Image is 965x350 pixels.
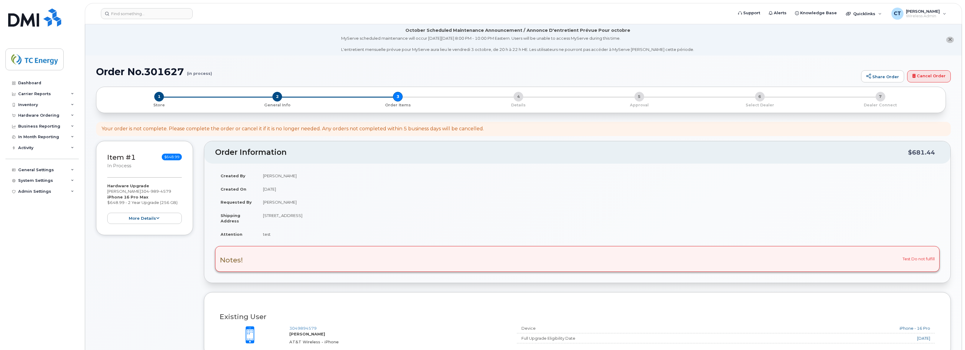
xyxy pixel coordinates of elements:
td: [PERSON_NAME] [258,169,940,182]
td: [STREET_ADDRESS] [258,209,940,228]
h2: Order Information [215,148,908,157]
strong: iPhone 16 Pro Max [107,195,148,199]
a: 3049894579 [289,326,317,331]
td: [PERSON_NAME] [258,195,940,209]
strong: Created On [221,187,246,192]
strong: Shipping Address [221,213,240,224]
div: [DATE] [696,335,930,341]
small: in process [107,163,131,168]
td: [DATE] [258,182,940,196]
td: test [258,228,940,241]
iframe: Messenger Launcher [939,324,960,345]
strong: [PERSON_NAME] [289,332,325,336]
span: 2 [272,92,282,102]
div: MyServe scheduled maintenance will occur [DATE][DATE] 8:00 PM - 10:00 PM Eastern. Users will be u... [341,35,694,52]
div: October Scheduled Maintenance Announcement / Annonce D'entretient Prévue Pour octobre [405,27,630,34]
div: Your order is not complete. Please complete the order or cancel it if it is no longer needed. Any... [101,125,484,132]
div: Device [517,325,691,331]
a: Share Order [861,70,904,82]
button: close notification [946,37,954,43]
p: General Info [219,102,335,108]
a: Cancel Order [907,70,951,82]
button: more details [107,213,182,224]
a: 2 General Info [217,102,338,108]
h3: Notes! [220,256,243,264]
strong: Requested By [221,200,252,205]
h3: Existing User [220,313,935,321]
a: 1 Store [101,102,217,108]
div: Full Upgrade Eligibility Date [517,335,691,341]
p: Store [104,102,215,108]
strong: Created By [221,173,245,178]
span: 989 [149,189,159,194]
div: Test Do not fulfill [215,246,940,272]
span: 4579 [159,189,171,194]
strong: Attention [221,232,242,237]
div: iPhone - 16 Pro [696,325,930,331]
div: [PERSON_NAME] $648.99 - 2 Year Upgrade (256 GB) [107,183,182,224]
span: $648.99 [162,154,182,160]
span: 1 [154,92,164,102]
a: Item #1 [107,153,136,162]
span: 304 [141,189,171,194]
strong: Hardware Upgrade [107,183,149,188]
h1: Order No.301627 [96,66,858,77]
small: (in process) [187,66,212,76]
div: AT&T Wireless - iPhone [289,339,507,345]
div: $681.44 [908,147,935,158]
